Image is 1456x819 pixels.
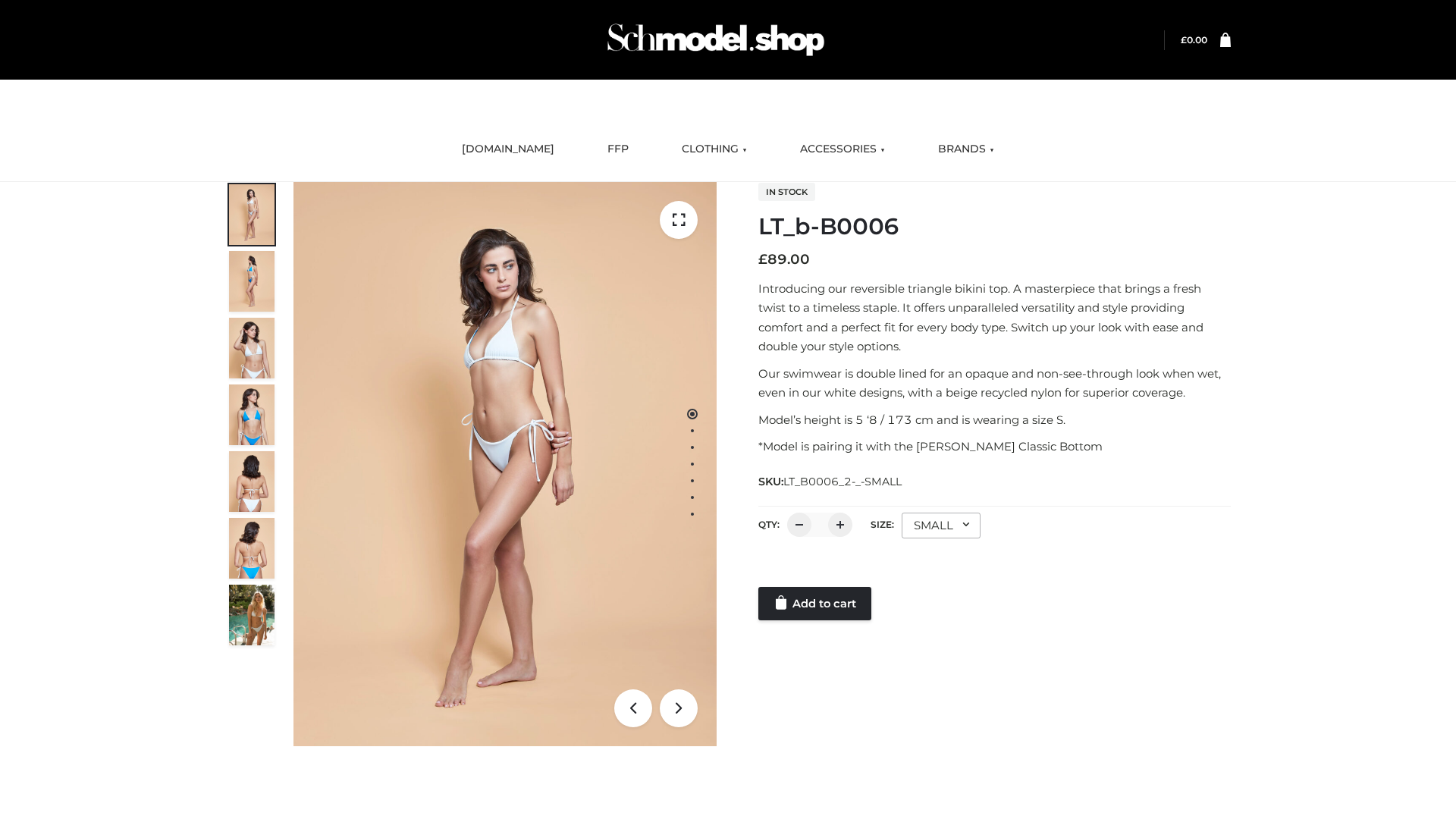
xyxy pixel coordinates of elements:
[758,251,810,268] bdi: 89.00
[927,133,1006,166] a: BRANDS
[602,10,830,70] img: Schmodel Admin 964
[758,279,1231,356] p: Introducing our reversible triangle bikini top. A masterpiece that brings a fresh twist to a time...
[758,472,903,491] span: SKU:
[229,251,275,312] img: ArielClassicBikiniTop_CloudNine_AzureSky_OW114ECO_2-scaled.jpg
[1181,34,1187,45] span: £
[758,251,767,268] span: £
[758,410,1231,430] p: Model’s height is 5 ‘8 / 173 cm and is wearing a size S.
[229,451,275,512] img: ArielClassicBikiniTop_CloudNine_AzureSky_OW114ECO_7-scaled.jpg
[758,213,1231,240] h1: LT_b-B0006
[758,587,871,620] a: Add to cart
[871,519,894,530] label: Size:
[1181,34,1207,45] bdi: 0.00
[783,475,902,488] span: LT_B0006_2-_-SMALL
[758,183,815,201] span: In stock
[229,318,275,378] img: ArielClassicBikiniTop_CloudNine_AzureSky_OW114ECO_3-scaled.jpg
[229,518,275,579] img: ArielClassicBikiniTop_CloudNine_AzureSky_OW114ECO_8-scaled.jpg
[229,184,275,245] img: ArielClassicBikiniTop_CloudNine_AzureSky_OW114ECO_1-scaled.jpg
[670,133,758,166] a: CLOTHING
[229,384,275,445] img: ArielClassicBikiniTop_CloudNine_AzureSky_OW114ECO_4-scaled.jpg
[758,519,780,530] label: QTY:
[789,133,896,166] a: ACCESSORIES
[758,364,1231,403] p: Our swimwear is double lined for an opaque and non-see-through look when wet, even in our white d...
[1181,34,1207,45] a: £0.00
[229,585,275,645] img: Arieltop_CloudNine_AzureSky2.jpg
[450,133,566,166] a: [DOMAIN_NAME]
[758,437,1231,457] p: *Model is pairing it with the [PERSON_NAME] Classic Bottom
[293,182,717,746] img: ArielClassicBikiniTop_CloudNine_AzureSky_OW114ECO_1
[596,133,640,166] a: FFP
[902,513,981,538] div: SMALL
